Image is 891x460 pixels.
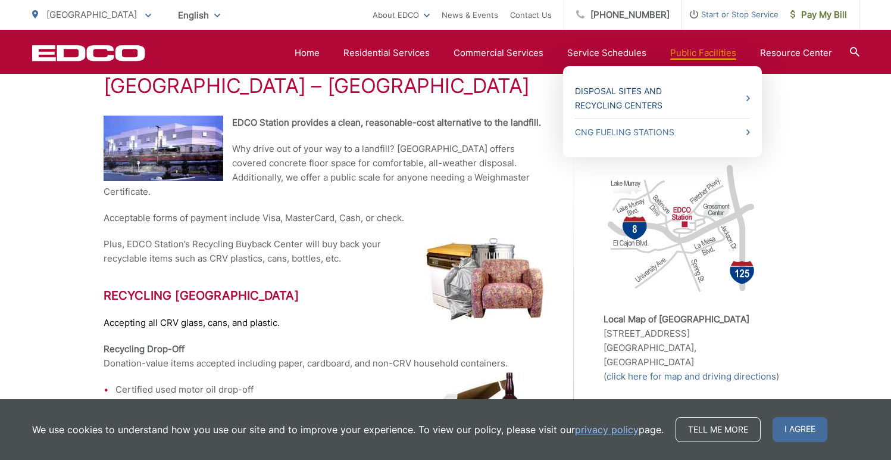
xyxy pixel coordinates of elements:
strong: Local Map of [GEOGRAPHIC_DATA] [604,313,749,325]
a: Tell me more [676,417,761,442]
a: About EDCO [373,8,430,22]
img: map [604,157,758,300]
strong: Recycling Drop-Off [104,343,185,355]
h1: [GEOGRAPHIC_DATA] – [GEOGRAPHIC_DATA] [104,74,788,98]
a: Residential Services [343,46,430,60]
li: Certified used motor oil drop-off [115,383,544,397]
a: Service Schedules [567,46,646,60]
a: Resource Center [760,46,832,60]
p: Acceptable forms of payment include Visa, MasterCard, Cash, or check. [104,211,544,225]
a: CNG Fueling Stations [575,125,750,139]
a: Disposal Sites and Recycling Centers [575,84,750,113]
p: Donation-value items accepted including paper, cardboard, and non-CRV household containers. [104,342,544,371]
span: English [169,5,229,26]
a: News & Events [442,8,498,22]
span: I agree [773,417,827,442]
span: Pay My Bill [790,8,847,22]
img: Recycling [425,371,544,459]
a: Public Facilities [670,46,736,60]
img: Bulky Trash [425,237,544,321]
span: Accepting all CRV glass, cans, and plastic. [104,317,280,328]
p: We use cookies to understand how you use our site and to improve your experience. To view our pol... [32,422,664,437]
a: EDCD logo. Return to the homepage. [32,45,145,61]
a: Contact Us [510,8,552,22]
a: Commercial Services [454,46,543,60]
p: Plus, EDCO Station’s Recycling Buyback Center will buy back your recyclable items such as CRV pla... [104,237,544,266]
p: Why drive out of your way to a landfill? [GEOGRAPHIC_DATA] offers covered concrete floor space fo... [104,142,544,199]
p: [STREET_ADDRESS] [GEOGRAPHIC_DATA], [GEOGRAPHIC_DATA] ( ) [604,312,788,384]
a: Home [295,46,320,60]
h2: Recycling [GEOGRAPHIC_DATA] [104,288,544,303]
span: [GEOGRAPHIC_DATA] [46,9,137,20]
img: EDCO Station La Mesa [104,116,223,181]
strong: EDCO Station provides a clean, reasonable-cost alternative to the landfill. [232,117,541,128]
a: click here for map and driving directions [606,369,776,384]
a: privacy policy [575,422,639,437]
